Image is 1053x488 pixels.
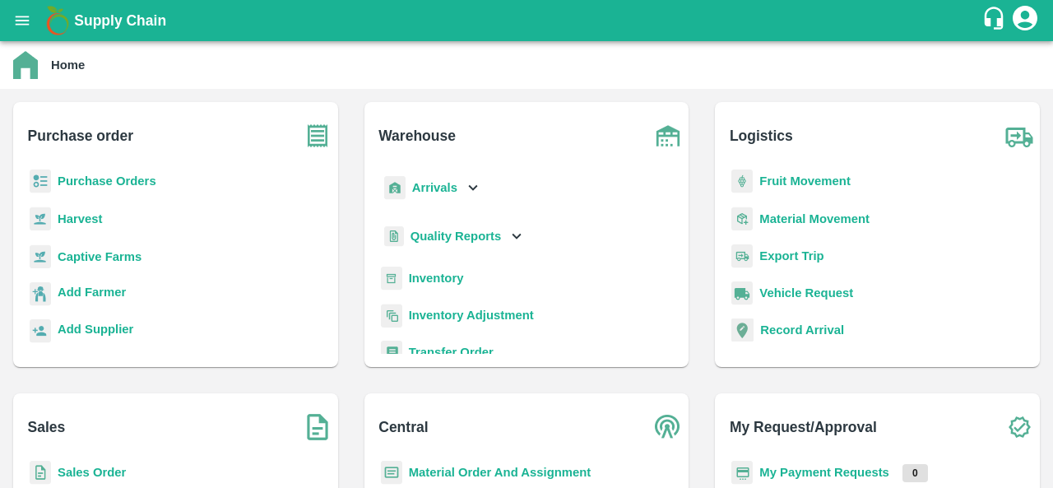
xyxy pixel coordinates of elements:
[74,9,981,32] a: Supply Chain
[981,6,1010,35] div: customer-support
[381,170,483,207] div: Arrivals
[30,207,51,231] img: harvest
[759,212,870,225] a: Material Movement
[759,466,889,479] a: My Payment Requests
[731,318,754,342] img: recordArrival
[3,2,41,40] button: open drawer
[13,51,38,79] img: home
[1010,3,1040,38] div: account of current user
[409,466,591,479] a: Material Order And Assignment
[760,323,844,337] a: Record Arrival
[58,174,156,188] a: Purchase Orders
[412,181,457,194] b: Arrivals
[58,286,126,299] b: Add Farmer
[409,272,464,285] a: Inventory
[759,286,853,300] a: Vehicle Request
[30,282,51,306] img: farmer
[58,283,126,305] a: Add Farmer
[999,407,1040,448] img: check
[30,319,51,343] img: supplier
[58,320,133,342] a: Add Supplier
[731,207,753,231] img: material
[30,244,51,269] img: harvest
[731,244,753,268] img: delivery
[409,309,534,322] a: Inventory Adjustment
[51,58,85,72] b: Home
[381,341,402,365] img: whTransfer
[74,12,166,29] b: Supply Chain
[378,124,456,147] b: Warehouse
[759,174,851,188] a: Fruit Movement
[384,176,406,200] img: whArrival
[902,464,928,482] p: 0
[41,4,74,37] img: logo
[30,461,51,485] img: sales
[381,220,526,253] div: Quality Reports
[731,281,753,305] img: vehicle
[730,124,793,147] b: Logistics
[381,461,402,485] img: centralMaterial
[297,407,338,448] img: soSales
[381,267,402,290] img: whInventory
[58,212,102,225] a: Harvest
[731,461,753,485] img: payment
[384,226,404,247] img: qualityReport
[28,124,133,147] b: Purchase order
[381,304,402,328] img: inventory
[999,115,1040,156] img: truck
[731,170,753,193] img: fruit
[647,115,689,156] img: warehouse
[58,250,141,263] a: Captive Farms
[409,346,494,359] a: Transfer Order
[28,416,66,439] b: Sales
[411,230,502,243] b: Quality Reports
[58,323,133,336] b: Add Supplier
[58,466,126,479] a: Sales Order
[647,407,689,448] img: central
[730,416,877,439] b: My Request/Approval
[297,115,338,156] img: purchase
[378,416,428,439] b: Central
[30,170,51,193] img: reciept
[759,249,823,263] a: Export Trip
